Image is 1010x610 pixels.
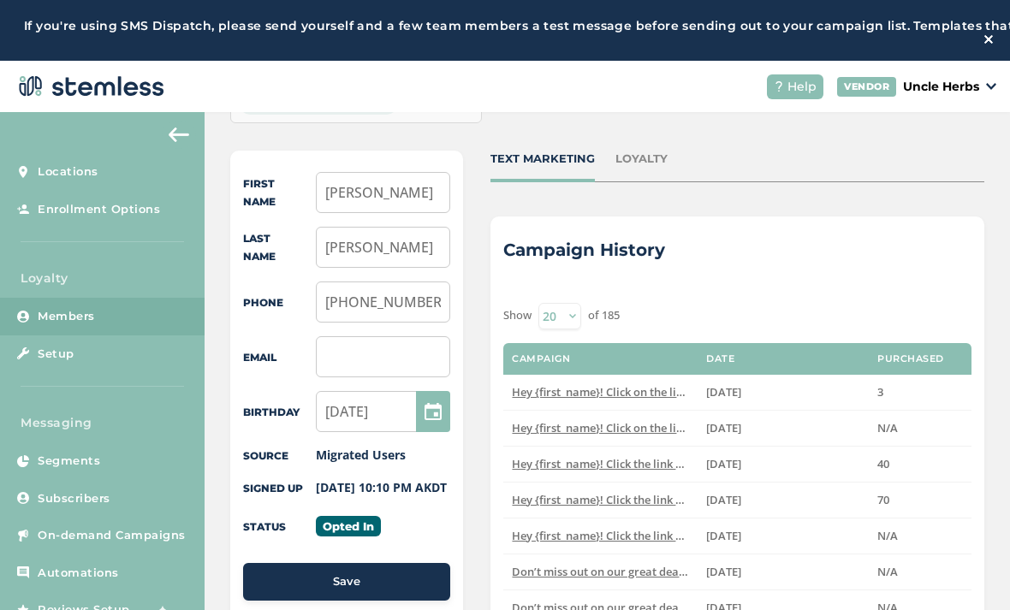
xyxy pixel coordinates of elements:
[316,516,381,536] label: Opted In
[503,307,532,324] label: Show
[38,490,110,507] span: Subscribers
[877,529,963,543] label: N/A
[503,238,665,262] h3: Campaign History
[706,564,741,579] span: [DATE]
[706,385,860,400] label: Jun 15 2025
[512,384,974,400] span: Hey {first_name}! Click on the link to check out our awesome deals! Reply END to cancel.
[877,385,963,400] label: 3
[243,177,276,208] label: First Name
[38,346,74,363] span: Setup
[706,492,741,507] span: [DATE]
[877,528,898,543] span: N/A
[774,81,784,92] img: icon-help-white-03924b79.svg
[316,479,447,495] label: [DATE] 10:10 PM AKDT
[706,528,741,543] span: [DATE]
[243,482,303,495] label: Signed up
[877,492,889,507] span: 70
[512,421,689,435] label: Hey {first_name}! Click on the link to check out our awesome deals! Reply END to cancel.
[38,163,98,181] span: Locations
[924,528,1010,610] iframe: Chat Widget
[986,83,996,90] img: icon_down-arrow-small-66adaf34.svg
[169,127,189,141] img: icon-arrow-back-accent-c549486e.svg
[316,391,451,432] input: MM/DD/YYYY
[706,353,734,364] label: Date
[837,77,896,97] div: VENDOR
[490,151,595,168] div: TEXT MARKETING
[706,456,741,471] span: [DATE]
[984,35,993,44] img: icon-close-white-1ed751a3.svg
[512,353,570,364] label: Campaign
[243,520,286,533] label: Status
[877,353,944,364] label: Purchased
[706,421,860,435] label: Jun 11 2025
[512,420,974,435] span: Hey {first_name}! Click on the link to check out our awesome deals! Reply END to cancel.
[877,493,963,507] label: 70
[903,78,979,96] p: Uncle Herbs
[512,385,689,400] label: Hey {first_name}! Click on the link to check out our awesome deals! Reply END to cancel.
[14,69,164,104] img: logo-dark-0685b13c.svg
[877,565,963,579] label: N/A
[38,201,160,218] span: Enrollment Options
[316,447,406,463] label: Migrated Users
[512,565,689,579] label: Don’t miss out on our great deals at Uncle Herb’s! Click the link to see our sales for the day! R...
[38,565,119,582] span: Automations
[38,308,95,325] span: Members
[512,493,689,507] label: Hey {first_name}! Click the link to check out our great deals here at Uncle Herb’s! Reply END to ...
[706,420,741,435] span: [DATE]
[243,449,288,462] label: Source
[877,457,963,471] label: 40
[243,406,300,418] label: Birthday
[243,351,276,364] label: Email
[877,420,898,435] span: N/A
[706,565,860,579] label: Apr 23 2025
[243,296,283,309] label: Phone
[877,456,889,471] span: 40
[877,384,883,400] span: 3
[706,457,860,471] label: May 26 2025
[243,232,276,263] label: Last Name
[512,529,689,543] label: Hey {first_name}! Click the link to check out our great deals here at Uncle Herb’s! Reply END to ...
[877,564,898,579] span: N/A
[787,78,817,96] span: Help
[38,453,100,470] span: Segments
[706,493,860,507] label: May 21 2025
[588,307,620,324] label: of 185
[877,421,963,435] label: N/A
[706,529,860,543] label: Apr 24 2025
[615,151,668,168] div: LOYALTY
[512,457,689,471] label: Hey {first_name}! Click the link to check out our great deals here at Uncle Herb’s! Reply END to ...
[243,563,450,601] button: Save
[38,527,186,544] span: On-demand Campaigns
[333,573,360,590] span: Save
[706,384,741,400] span: [DATE]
